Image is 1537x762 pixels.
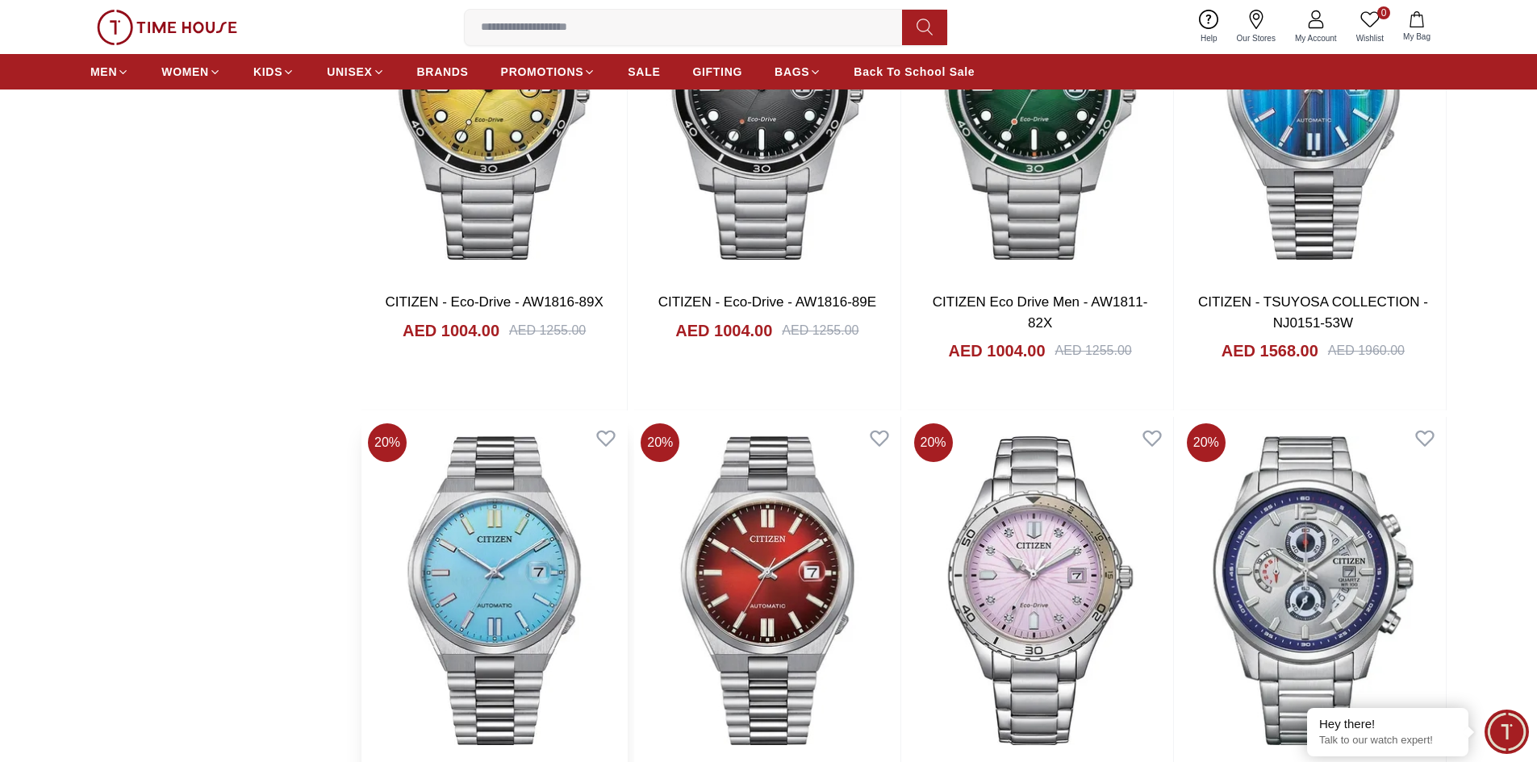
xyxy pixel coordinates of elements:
a: Our Stores [1227,6,1285,48]
img: ... [97,10,237,45]
span: Help [1194,32,1224,44]
div: AED 1960.00 [1328,341,1405,360]
div: AED 1255.00 [1055,341,1132,360]
a: CITIZEN - Eco-Drive - AW1816-89X [385,294,604,310]
div: AED 1255.00 [509,321,586,340]
span: KIDS [253,64,282,80]
span: My Account [1288,32,1343,44]
div: Hey there! [1319,716,1456,732]
div: Chat Widget [1485,710,1529,754]
span: Wishlist [1350,32,1390,44]
button: My Bag [1393,8,1440,46]
span: Back To School Sale [854,64,975,80]
a: SALE [628,57,660,86]
span: Our Stores [1230,32,1282,44]
a: GIFTING [692,57,742,86]
span: My Bag [1397,31,1437,43]
h4: AED 1568.00 [1222,339,1318,362]
a: WOMEN [161,57,221,86]
a: BRANDS [417,57,469,86]
h4: AED 1004.00 [403,319,499,342]
h4: AED 1004.00 [675,319,772,342]
h4: AED 1004.00 [948,339,1045,362]
span: MEN [90,64,117,80]
span: 0 [1377,6,1390,19]
a: PROMOTIONS [501,57,596,86]
span: 20 % [1187,423,1226,462]
div: AED 1255.00 [782,321,858,340]
span: BAGS [775,64,809,80]
span: GIFTING [692,64,742,80]
span: UNISEX [327,64,372,80]
a: Help [1191,6,1227,48]
a: CITIZEN - Eco-Drive - AW1816-89E [658,294,877,310]
span: BRANDS [417,64,469,80]
span: PROMOTIONS [501,64,584,80]
a: Back To School Sale [854,57,975,86]
a: MEN [90,57,129,86]
a: CITIZEN Eco Drive Men - AW1811-82X [933,294,1148,331]
a: CITIZEN - TSUYOSA COLLECTION - NJ0151-53W [1198,294,1428,331]
span: WOMEN [161,64,209,80]
a: BAGS [775,57,821,86]
p: Talk to our watch expert! [1319,734,1456,747]
a: UNISEX [327,57,384,86]
span: 20 % [914,423,953,462]
span: 20 % [368,423,407,462]
a: 0Wishlist [1347,6,1393,48]
a: KIDS [253,57,294,86]
span: SALE [628,64,660,80]
span: 20 % [641,423,679,462]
